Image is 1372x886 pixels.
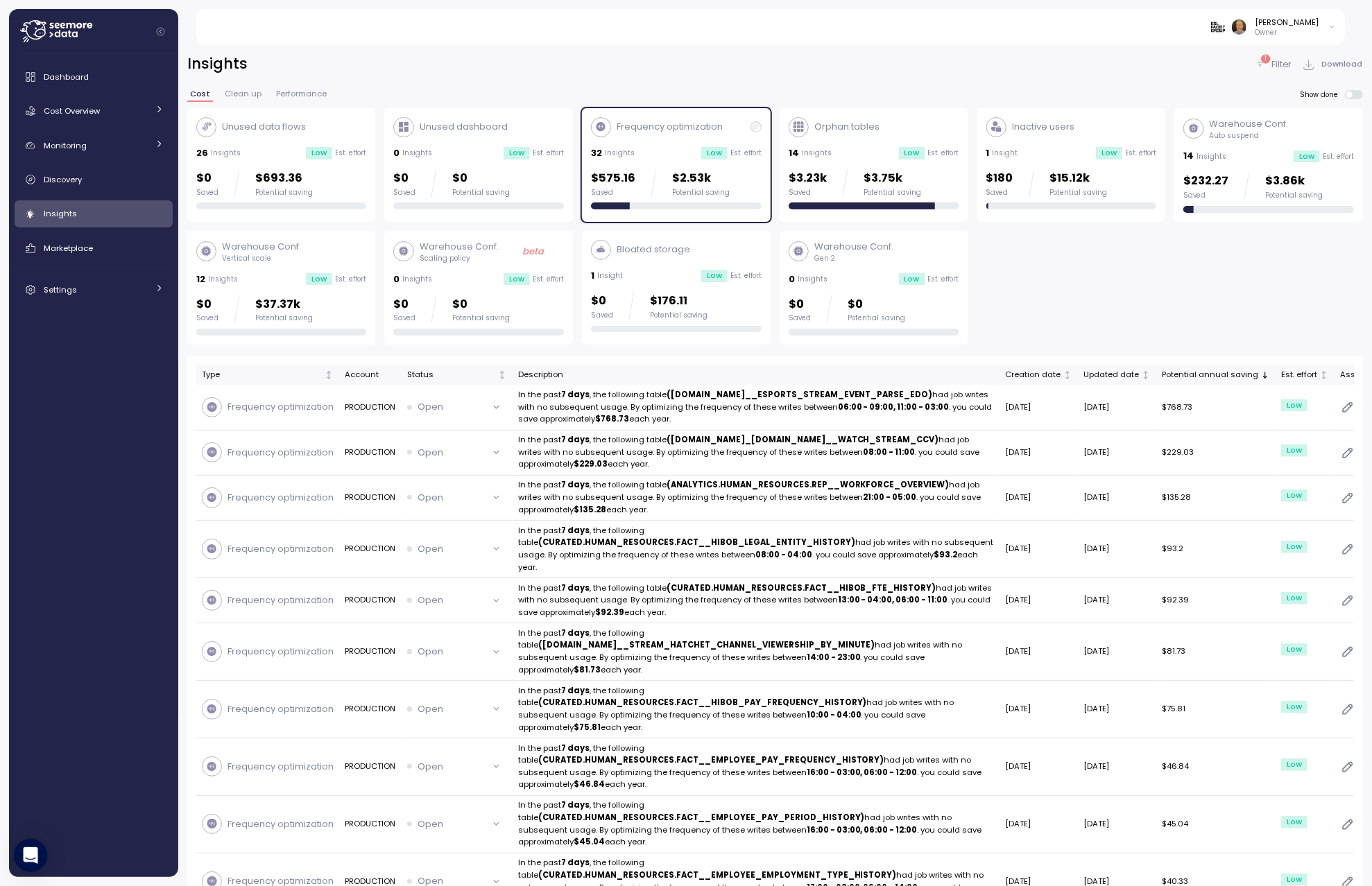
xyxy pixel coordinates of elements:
[339,578,401,623] td: PRODUCTION
[339,476,401,521] td: PRODUCTION
[1255,17,1319,28] div: [PERSON_NAME]
[538,639,875,650] strong: ([DOMAIN_NAME]__STREAM_HATCHET_CHANNEL_VIEWERSHIP_BY_MINUTE)
[1078,476,1156,521] td: [DATE]
[407,442,507,462] button: Open
[1000,385,1078,430] td: [DATE]
[420,120,508,134] p: Unused dashboard
[1012,120,1074,134] p: Inactive users
[393,272,400,286] p: 0
[15,234,173,262] a: Marketplace
[228,446,334,460] p: Frequency optimization
[403,275,433,284] p: Insights
[807,652,861,663] strong: 14:00 - 23:00
[255,188,313,198] div: Potential saving
[807,709,861,720] strong: 10:00 - 04:00
[222,240,301,254] p: Warehouse Conf.
[518,434,994,471] p: In the past , the following table had job writes with no subsequent usage. By optimizing the freq...
[1096,147,1122,159] div: Low
[701,147,728,159] div: Low
[1281,592,1307,605] div: Low
[864,169,921,188] p: $3.75k
[393,295,415,314] p: $0
[597,271,623,281] p: Insight
[789,169,827,188] p: $3.23k
[1197,152,1226,162] p: Insights
[196,146,208,160] p: 26
[225,90,261,98] span: Clean up
[864,446,916,458] strong: 08:00 - 11:00
[44,243,93,254] span: Marketplace
[1183,172,1228,191] p: $232.27
[393,188,415,198] div: Saved
[418,593,443,607] p: Open
[255,169,313,188] p: $693.36
[561,434,590,445] strong: 7 days
[1078,796,1156,853] td: [DATE]
[228,400,334,414] p: Frequency optimization
[617,120,723,134] p: Frequency optimization
[561,627,590,639] strong: 7 days
[407,539,507,559] button: Open
[418,702,443,716] p: Open
[986,146,990,160] p: 1
[44,174,82,185] span: Discovery
[814,254,893,263] p: Gen 2
[15,200,173,228] a: Insights
[1083,369,1139,381] div: Updated date
[1281,643,1307,656] div: Low
[533,148,564,158] p: Est. effort
[1232,19,1246,34] img: ACg8ocJGXzOstUcSGpJl7WsweQqcTcXsmMI3fEIuLrbjajM8c4QeNgY=s96-c
[667,479,950,490] strong: (ANALYTICS.HUMAN_RESOURCES.REP__WORKFORCE_OVERVIEW)
[1162,369,1258,381] div: Potential annual saving
[1000,476,1078,521] td: [DATE]
[228,760,334,774] p: Frequency optimization
[899,147,925,159] div: Low
[1078,521,1156,578] td: [DATE]
[196,169,218,188] p: $0
[44,105,100,116] span: Cost Overview
[1255,28,1319,37] p: Owner
[1000,365,1078,385] th: Creation dateNot sorted
[393,169,415,188] p: $0
[650,311,708,320] div: Potential saving
[1281,541,1307,553] div: Low
[789,146,799,160] p: 14
[1281,399,1307,412] div: Low
[452,169,510,188] p: $0
[1078,431,1156,476] td: [DATE]
[407,641,507,661] button: Open
[561,525,590,536] strong: 7 days
[1156,476,1276,521] td: $135.28
[667,434,939,445] strong: ([DOMAIN_NAME]_[DOMAIN_NAME]__WATCH_STREAM_CCV)
[14,839,47,872] div: Open Intercom Messenger
[1156,365,1276,385] th: Potential annual savingSorted descending
[407,590,507,610] button: Open
[335,275,366,284] p: Est. effort
[1125,148,1156,158] p: Est. effort
[339,521,401,578] td: PRODUCTION
[228,593,334,607] p: Frequency optimization
[574,504,606,515] strong: $135.28
[1281,758,1307,771] div: Low
[1211,19,1226,34] img: 67d93cc2500e54f9b338dc52.PNG
[518,582,994,619] p: In the past , the following table had job writes with no subsequent usage. By optimizing the freq...
[1281,874,1307,886] div: Low
[403,148,433,158] p: Insights
[814,120,880,134] p: Orphan tables
[667,582,936,593] strong: (CURATED.HUMAN_RESOURCES.FACT__HIBOB_FTE_HISTORY)
[928,275,959,284] p: Est. effort
[518,685,994,734] p: In the past , the following table had job writes with no subsequent usage. By optimizing the freq...
[418,446,443,460] p: Open
[591,188,635,198] div: Saved
[196,272,205,286] p: 12
[561,742,590,754] strong: 7 days
[196,365,340,385] th: TypeNot sorted
[1000,681,1078,738] td: [DATE]
[15,97,173,125] a: Cost Overview
[518,525,994,574] p: In the past , the following table had job writes with no subsequent usage. By optimizing the freq...
[1210,117,1289,131] p: Warehouse Conf.
[807,767,918,778] strong: 16:00 - 03:00, 06:00 - 12:00
[518,479,994,516] p: In the past , the following table had job writes with no subsequent usage. By optimizing the freq...
[672,169,730,188] p: $2.53k
[798,275,828,284] p: Insights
